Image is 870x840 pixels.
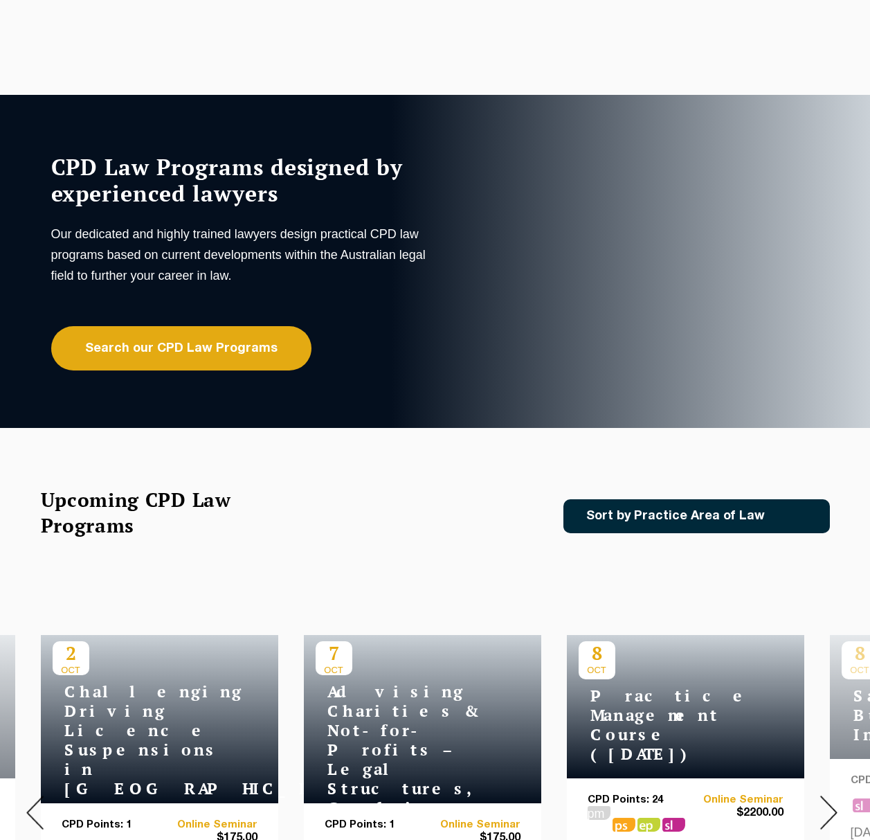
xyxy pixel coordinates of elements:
span: OCT [579,665,615,675]
span: pm [588,806,610,820]
p: CPD Points: 24 [588,794,686,806]
p: 7 [316,641,352,665]
p: 2 [53,641,89,665]
span: ps [613,818,635,832]
a: Online Seminar [685,794,783,806]
p: Our dedicated and highly trained lawyers design practical CPD law programs based on current devel... [51,224,432,286]
span: $2200.00 [685,806,783,821]
img: Icon [787,510,803,522]
a: Online Seminar [159,819,257,831]
h1: CPD Law Programs designed by experienced lawyers [51,154,432,206]
span: OCT [316,665,352,675]
h4: Practice Management Course ([DATE]) [579,686,752,764]
a: Online Seminar [422,819,520,831]
span: ps [637,818,660,832]
h2: Upcoming CPD Law Programs [41,487,266,538]
img: Prev [26,796,44,830]
span: OCT [53,665,89,675]
p: CPD Points: 1 [62,819,160,831]
a: Sort by Practice Area of Law [563,499,830,533]
span: sl [662,818,685,832]
h4: Challenging Driving Licence Suspensions in [GEOGRAPHIC_DATA] [53,682,226,798]
p: 8 [579,641,615,665]
p: CPD Points: 1 [325,819,423,831]
img: Next [820,796,837,830]
a: Search our CPD Law Programs [51,326,311,370]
